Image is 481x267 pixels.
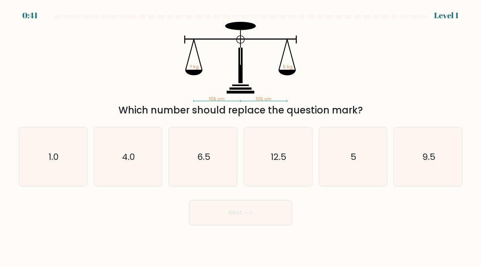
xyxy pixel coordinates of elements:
[189,200,292,225] button: Next
[434,10,459,21] div: Level 1
[283,63,293,70] tspan: 5 kg
[271,151,286,163] text: 12.5
[48,151,58,163] text: 1.0
[351,151,356,163] text: 5
[209,96,225,102] tspan: 105 cm
[422,151,435,163] text: 9.5
[256,96,272,102] tspan: 105 cm
[197,151,210,163] text: 6.5
[22,10,38,21] div: 0:41
[190,63,199,70] tspan: ? kg
[23,103,458,117] div: Which number should replace the question mark?
[122,151,135,163] text: 4.0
